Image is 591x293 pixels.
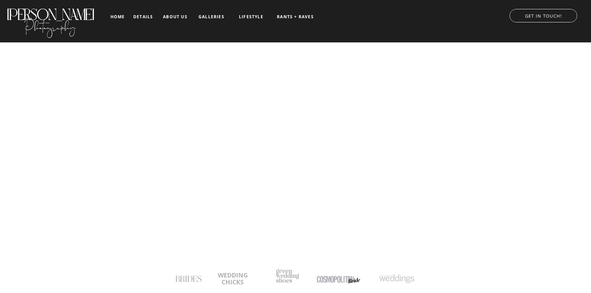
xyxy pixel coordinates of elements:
a: GET IN TOUCH! [503,11,584,18]
a: details [133,14,153,19]
h2: TELLING YOUR LOVE STORY [108,167,483,185]
a: [PERSON_NAME] [6,6,95,17]
h1: LUXURY WEDDING PHOTOGRAPHER based in [GEOGRAPHIC_DATA] [US_STATE] [163,152,428,191]
a: RANTS + RAVES [276,14,314,19]
a: galleries [197,14,226,19]
a: about us [161,14,190,19]
a: LIFESTYLE [234,14,269,19]
b: WEDDING CHICKS [218,271,248,286]
a: Photography [6,13,95,36]
h3: DOCUMENTARY-STYLE PHOTOGRAPHY WITH A TOUCH OF EDITORIAL FLAIR [198,188,393,194]
a: home [109,14,126,19]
